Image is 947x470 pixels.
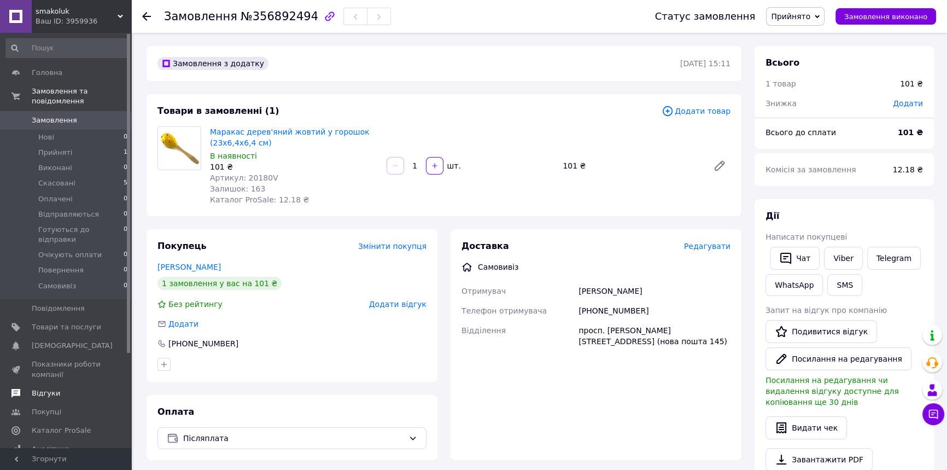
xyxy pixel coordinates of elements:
[167,338,239,349] div: [PHONE_NUMBER]
[827,274,862,296] button: SMS
[32,444,69,454] span: Аналітика
[765,306,887,315] span: Запит на відгук про компанію
[36,16,131,26] div: Ваш ID: 3959936
[158,127,201,170] img: Маракас дерев'яний жовтий у горошок (23х6,4х6,4 см)
[445,160,462,171] div: шт.
[765,57,799,68] span: Всього
[770,247,820,270] button: Чат
[32,388,60,398] span: Відгуки
[684,242,730,251] span: Редагувати
[461,306,547,315] span: Телефон отримувача
[157,407,194,417] span: Оплата
[38,132,54,142] span: Нові
[124,281,127,291] span: 0
[210,152,257,160] span: В наявності
[835,8,936,25] button: Замовлення виконано
[124,225,127,245] span: 0
[765,79,796,88] span: 1 товар
[461,326,506,335] span: Відділення
[765,320,877,343] a: Подивитися відгук
[893,99,923,108] span: Додати
[662,105,730,117] span: Додати товар
[867,247,921,270] a: Telegram
[32,341,113,351] span: [DEMOGRAPHIC_DATA]
[124,194,127,204] span: 0
[157,277,282,290] div: 1 замовлення у вас на 101 ₴
[475,262,521,272] div: Самовивіз
[210,184,265,193] span: Залишок: 163
[32,304,85,314] span: Повідомлення
[124,163,127,173] span: 0
[765,211,779,221] span: Дії
[824,247,862,270] a: Viber
[576,301,733,321] div: [PHONE_NUMBER]
[576,281,733,301] div: [PERSON_NAME]
[576,321,733,351] div: просп. [PERSON_NAME][STREET_ADDRESS] (нова пошта 145)
[210,195,309,204] span: Каталог ProSale: 12.18 ₴
[157,263,221,271] a: [PERSON_NAME]
[32,359,101,379] span: Показники роботи компанії
[5,38,128,58] input: Пошук
[461,287,506,295] span: Отримувач
[765,99,797,108] span: Знижка
[900,78,923,89] div: 101 ₴
[183,432,404,444] span: Післяплата
[709,155,730,177] a: Редагувати
[844,13,927,21] span: Замовлення виконано
[771,12,810,21] span: Прийнято
[358,242,426,251] span: Змінити покупця
[765,128,836,137] span: Всього до сплати
[210,127,370,147] a: Маракас дерев'яний жовтий у горошок (23х6,4х6,4 см)
[922,403,944,425] button: Чат з покупцем
[765,376,899,407] span: Посилання на редагування чи видалення відгуку доступне для копіювання ще 30 днів
[558,158,704,173] div: 101 ₴
[680,59,730,68] time: [DATE] 15:11
[124,132,127,142] span: 0
[36,7,118,16] span: smakoluk
[765,416,847,439] button: Видати чек
[32,86,131,106] span: Замовлення та повідомлення
[124,148,127,158] span: 1
[32,407,61,417] span: Покупці
[241,10,318,23] span: №356892494
[38,163,72,173] span: Виконані
[38,250,102,260] span: Очікують оплати
[210,161,378,172] div: 101 ₴
[157,241,207,251] span: Покупець
[32,115,77,125] span: Замовлення
[765,165,856,174] span: Комісія за замовлення
[124,265,127,275] span: 0
[168,320,198,328] span: Додати
[124,178,127,188] span: 5
[38,148,72,158] span: Прийняті
[765,274,823,296] a: WhatsApp
[157,57,268,70] div: Замовлення з додатку
[210,173,278,182] span: Артикул: 20180V
[32,322,101,332] span: Товари та послуги
[893,165,923,174] span: 12.18 ₴
[369,300,426,309] span: Додати відгук
[765,233,847,241] span: Написати покупцеві
[898,128,923,137] b: 101 ₴
[461,241,509,251] span: Доставка
[38,281,76,291] span: Самовивіз
[38,194,73,204] span: Оплачені
[168,300,223,309] span: Без рейтингу
[164,10,237,23] span: Замовлення
[765,347,911,370] button: Посилання на редагування
[32,426,91,436] span: Каталог ProSale
[142,11,151,22] div: Повернутися назад
[655,11,756,22] div: Статус замовлення
[38,265,84,275] span: Повернення
[38,225,124,245] span: Готуються до відправки
[124,250,127,260] span: 0
[32,68,62,78] span: Головна
[124,210,127,219] span: 0
[38,210,99,219] span: Відправляються
[157,106,279,116] span: Товари в замовленні (1)
[38,178,75,188] span: Скасовані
